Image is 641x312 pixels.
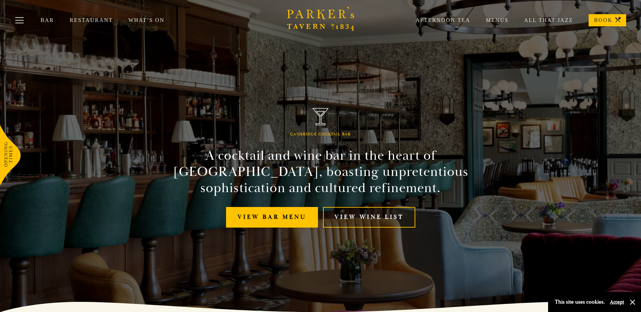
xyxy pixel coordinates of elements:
h1: Cambridge Cocktail Bar [290,132,351,137]
p: This site uses cookies. [555,297,605,307]
button: Accept [610,299,624,305]
a: View Wine List [323,207,415,228]
button: Close and accept [629,299,636,306]
img: Parker's Tavern Brasserie Cambridge [313,108,329,125]
a: View bar menu [226,207,318,228]
h2: A cocktail and wine bar in the heart of [GEOGRAPHIC_DATA], boasting unpretentious sophistication ... [167,148,475,196]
